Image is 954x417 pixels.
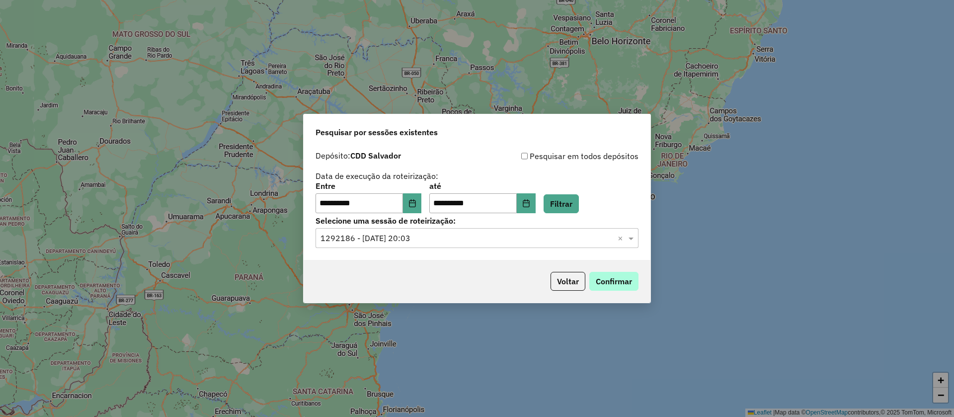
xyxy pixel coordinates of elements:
[589,272,638,291] button: Confirmar
[477,150,638,162] div: Pesquisar em todos depósitos
[517,193,536,213] button: Choose Date
[618,232,626,244] span: Clear all
[316,150,401,162] label: Depósito:
[429,180,535,192] label: até
[551,272,585,291] button: Voltar
[350,151,401,161] strong: CDD Salvador
[316,170,438,182] label: Data de execução da roteirização:
[316,180,421,192] label: Entre
[316,126,438,138] span: Pesquisar por sessões existentes
[316,215,638,227] label: Selecione uma sessão de roteirização:
[403,193,422,213] button: Choose Date
[544,194,579,213] button: Filtrar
